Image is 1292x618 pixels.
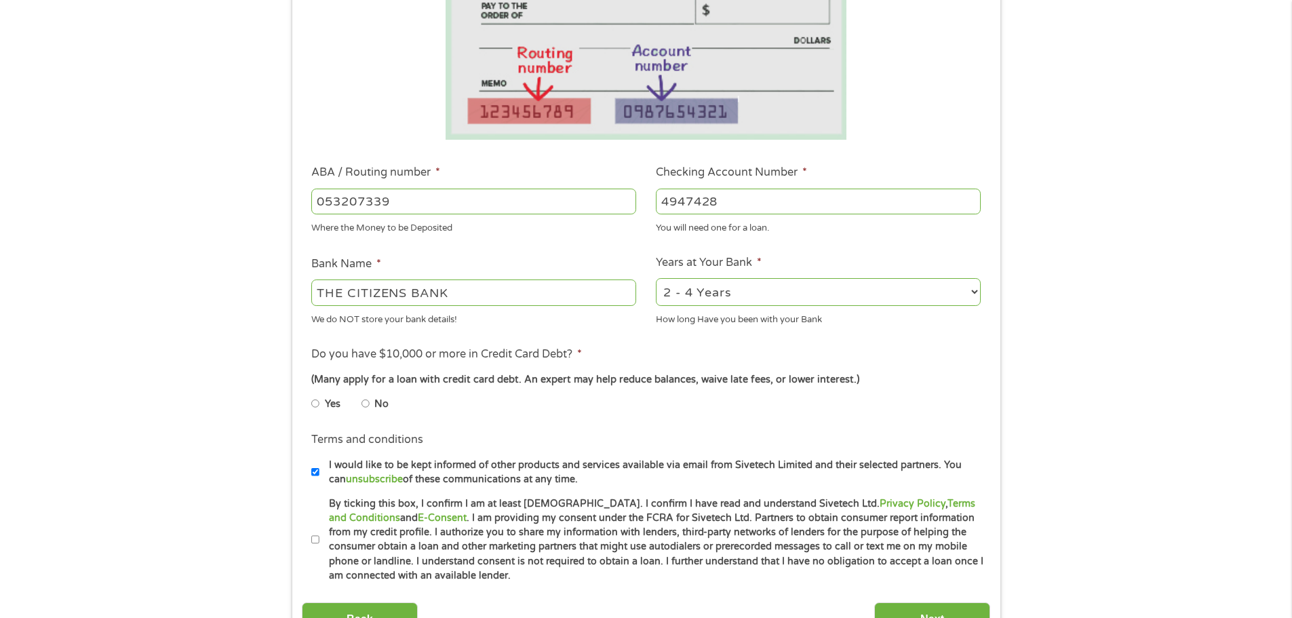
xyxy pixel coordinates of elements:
[656,308,981,326] div: How long Have you been with your Bank
[346,474,403,485] a: unsubscribe
[418,512,467,524] a: E-Consent
[656,256,762,270] label: Years at Your Bank
[319,458,985,487] label: I would like to be kept informed of other products and services available via email from Sivetech...
[311,347,582,362] label: Do you have $10,000 or more in Credit Card Debt?
[880,498,945,509] a: Privacy Policy
[329,498,975,524] a: Terms and Conditions
[311,166,440,180] label: ABA / Routing number
[374,397,389,412] label: No
[311,189,636,214] input: 263177916
[325,397,340,412] label: Yes
[311,257,381,271] label: Bank Name
[311,217,636,235] div: Where the Money to be Deposited
[311,433,423,447] label: Terms and conditions
[311,372,980,387] div: (Many apply for a loan with credit card debt. An expert may help reduce balances, waive late fees...
[656,166,807,180] label: Checking Account Number
[311,308,636,326] div: We do NOT store your bank details!
[656,217,981,235] div: You will need one for a loan.
[656,189,981,214] input: 345634636
[319,497,985,583] label: By ticking this box, I confirm I am at least [DEMOGRAPHIC_DATA]. I confirm I have read and unders...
